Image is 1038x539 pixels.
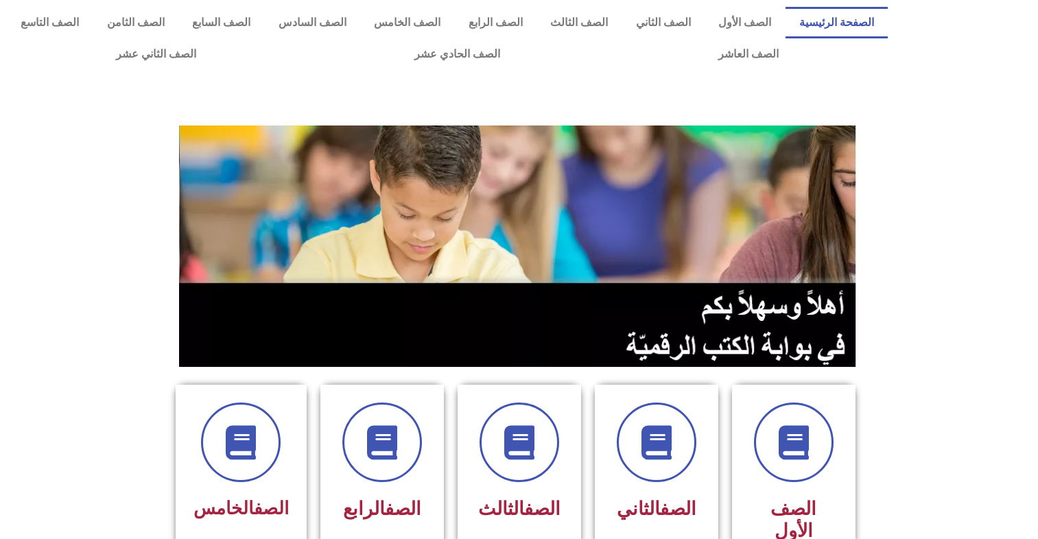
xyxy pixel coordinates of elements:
a: الصف الثامن [93,7,179,38]
a: الصف الثالث [536,7,622,38]
a: الصف التاسع [7,7,93,38]
a: الصف الثاني [622,7,705,38]
span: الثاني [617,498,696,520]
span: الخامس [193,498,289,518]
a: الصف [660,498,696,520]
span: الثالث [478,498,561,520]
a: الصف السابع [178,7,265,38]
a: الصف الحادي عشر [305,38,609,70]
a: الصف العاشر [609,38,888,70]
a: الصف الرابع [455,7,537,38]
a: الصف [524,498,561,520]
span: الرابع [343,498,421,520]
a: الصفحة الرئيسية [786,7,888,38]
a: الصف الثاني عشر [7,38,305,70]
a: الصف الأول [705,7,786,38]
a: الصف السادس [265,7,361,38]
a: الصف [385,498,421,520]
a: الصف [254,498,289,518]
a: الصف الخامس [360,7,455,38]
